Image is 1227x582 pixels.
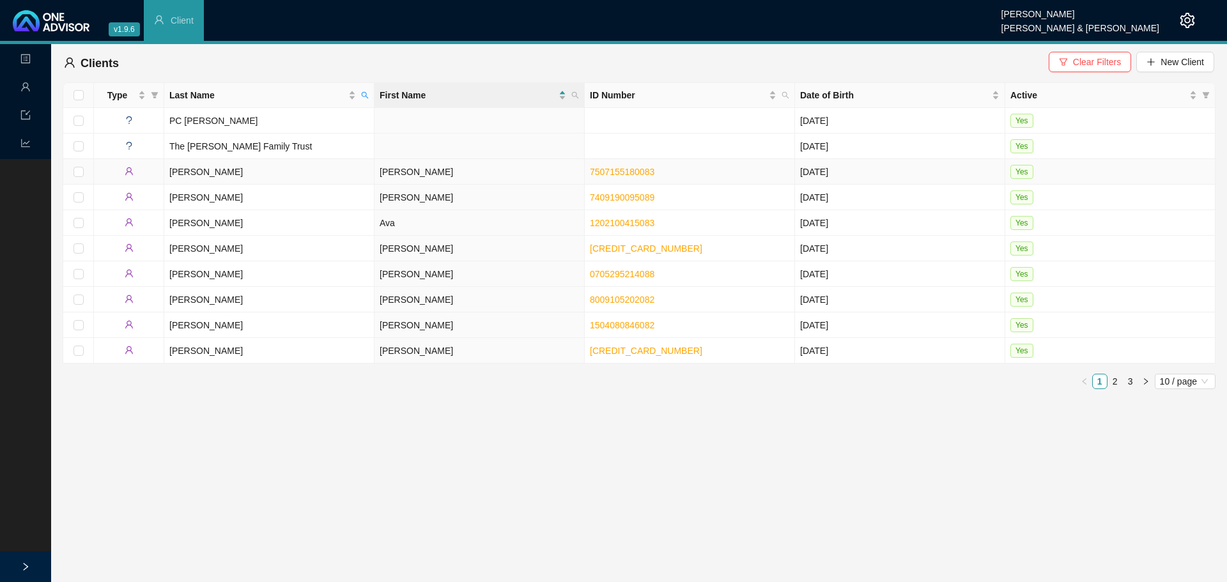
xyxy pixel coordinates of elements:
span: First Name [380,88,556,102]
a: 7409190095089 [590,192,654,203]
span: Type [99,88,135,102]
span: right [1142,378,1150,385]
th: Type [94,83,164,108]
span: question [125,116,134,125]
span: search [782,91,789,99]
span: user [125,243,134,252]
li: Next Page [1138,374,1154,389]
span: user [125,320,134,329]
span: left [1081,378,1088,385]
td: [PERSON_NAME] [374,159,585,185]
span: setting [1180,13,1195,28]
span: search [571,91,579,99]
span: Yes [1010,139,1033,153]
a: 0705295214088 [590,269,654,279]
button: right [1138,374,1154,389]
span: profile [20,48,31,73]
td: [PERSON_NAME] [164,159,374,185]
button: New Client [1136,52,1214,72]
td: [PERSON_NAME] [164,261,374,287]
span: Yes [1010,267,1033,281]
a: 2 [1108,374,1122,388]
span: v1.9.6 [109,22,140,36]
td: [PERSON_NAME] [374,338,585,364]
td: Ava [374,210,585,236]
span: Yes [1010,190,1033,204]
span: Client [171,15,194,26]
span: Yes [1010,318,1033,332]
span: user [20,76,31,102]
li: 2 [1107,374,1123,389]
span: right [21,562,30,571]
td: [DATE] [795,159,1005,185]
button: left [1077,374,1092,389]
th: Active [1005,83,1215,108]
td: [PERSON_NAME] [374,287,585,312]
td: [PERSON_NAME] [164,185,374,210]
span: Yes [1010,114,1033,128]
a: 1202100415083 [590,218,654,228]
span: Yes [1010,216,1033,230]
a: 7507155180083 [590,167,654,177]
span: search [359,86,371,105]
span: Clients [81,57,119,70]
span: user [64,57,75,68]
span: user [125,269,134,278]
div: [PERSON_NAME] [1001,3,1159,17]
a: 8009105202082 [590,295,654,305]
span: import [20,104,31,130]
td: [PERSON_NAME] [164,236,374,261]
th: Last Name [164,83,374,108]
li: Previous Page [1077,374,1092,389]
td: [DATE] [795,236,1005,261]
span: Date of Birth [800,88,989,102]
img: 2df55531c6924b55f21c4cf5d4484680-logo-light.svg [13,10,89,31]
a: 3 [1123,374,1138,388]
span: Yes [1010,241,1033,256]
td: [DATE] [795,108,1005,134]
span: Yes [1010,165,1033,179]
span: ID Number [590,88,766,102]
td: [PERSON_NAME] [164,312,374,338]
span: Yes [1010,344,1033,358]
span: line-chart [20,132,31,158]
span: Last Name [169,88,346,102]
a: 1504080846082 [590,320,654,330]
td: [DATE] [795,185,1005,210]
td: The [PERSON_NAME] Family Trust [164,134,374,159]
a: 1 [1093,374,1107,388]
span: user [125,167,134,176]
span: question [125,141,134,150]
span: filter [148,86,161,105]
span: user [125,192,134,201]
span: plus [1146,57,1155,66]
span: filter [1059,57,1068,66]
td: [DATE] [795,287,1005,312]
span: user [125,346,134,355]
a: [CREDIT_CARD_NUMBER] [590,243,702,254]
td: [DATE] [795,261,1005,287]
span: 10 / page [1160,374,1210,388]
li: 1 [1092,374,1107,389]
span: filter [1200,86,1212,105]
td: [PERSON_NAME] [374,236,585,261]
li: 3 [1123,374,1138,389]
span: filter [151,91,158,99]
td: [PERSON_NAME] [164,338,374,364]
td: [PERSON_NAME] [374,185,585,210]
span: Active [1010,88,1187,102]
td: [DATE] [795,338,1005,364]
td: [DATE] [795,210,1005,236]
span: user [154,15,164,25]
td: [PERSON_NAME] [374,261,585,287]
span: Yes [1010,293,1033,307]
td: [PERSON_NAME] [164,287,374,312]
span: New Client [1161,55,1204,69]
td: [PERSON_NAME] [164,210,374,236]
span: search [779,86,792,105]
span: user [125,295,134,303]
div: Page Size [1155,374,1215,389]
span: search [569,86,582,105]
span: Clear Filters [1073,55,1121,69]
td: [DATE] [795,134,1005,159]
